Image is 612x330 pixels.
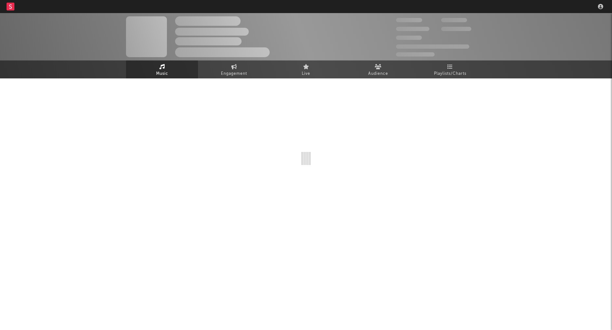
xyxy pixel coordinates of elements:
span: Live [302,70,310,78]
a: Audience [342,60,414,78]
span: Jump Score: 85.0 [396,52,435,57]
span: Playlists/Charts [434,70,466,78]
a: Music [126,60,198,78]
span: 50,000,000 [396,27,429,31]
span: Audience [368,70,388,78]
span: 100,000 [441,18,467,22]
span: Music [156,70,168,78]
span: 300,000 [396,18,422,22]
span: 1,000,000 [441,27,471,31]
a: Engagement [198,60,270,78]
span: 100,000 [396,36,422,40]
a: Live [270,60,342,78]
span: Engagement [221,70,247,78]
span: 50,000,000 Monthly Listeners [396,44,469,49]
a: Playlists/Charts [414,60,486,78]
